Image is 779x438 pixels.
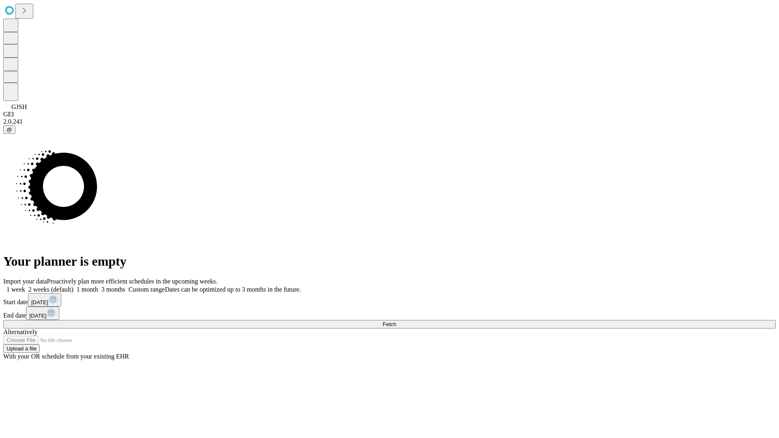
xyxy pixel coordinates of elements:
span: @ [6,127,12,133]
span: 1 month [77,286,98,293]
div: End date [3,307,776,320]
span: Proactively plan more efficient schedules in the upcoming weeks. [47,278,217,285]
span: With your OR schedule from your existing EHR [3,353,129,360]
button: [DATE] [28,293,61,307]
div: Start date [3,293,776,307]
span: 2 weeks (default) [28,286,73,293]
span: Fetch [383,321,396,327]
button: [DATE] [26,307,59,320]
span: 3 months [101,286,125,293]
span: Import your data [3,278,47,285]
div: GEI [3,111,776,118]
button: @ [3,125,15,134]
span: GJSH [11,103,27,110]
span: 1 week [6,286,25,293]
h1: Your planner is empty [3,254,776,269]
span: Alternatively [3,328,37,335]
div: 2.0.241 [3,118,776,125]
span: Dates can be optimized up to 3 months in the future. [165,286,301,293]
button: Fetch [3,320,776,328]
span: Custom range [129,286,165,293]
span: [DATE] [31,299,48,305]
span: [DATE] [29,313,46,319]
button: Upload a file [3,344,40,353]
